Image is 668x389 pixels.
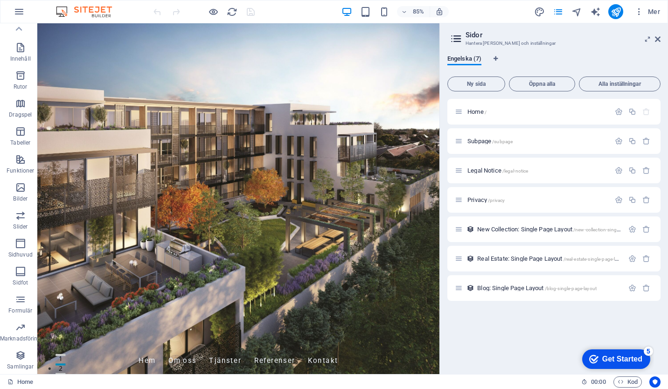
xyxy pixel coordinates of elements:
div: Radera [642,225,650,233]
div: Inställningar [615,196,623,204]
span: /blog-single-page-layout [545,286,597,291]
div: Duplicera [628,108,636,116]
p: Innehåll [10,55,31,63]
div: Privacy/privacy [465,197,610,203]
div: Real Estate: Single Page Layout/real-estate-single-page-layout [474,256,624,262]
span: Öppna alla [513,81,571,87]
i: Publicera [611,7,621,17]
button: Ny sida [447,76,505,91]
span: /subpage [492,139,513,144]
div: Blog: Single Page Layout/blog-single-page-layout [474,285,624,291]
span: Alla inställningar [583,81,656,87]
i: Sidor (Ctrl+Alt+S) [553,7,564,17]
button: design [534,6,545,17]
div: Inställningar [615,137,623,145]
span: Klicka för att öppna sida [467,167,528,174]
div: Home/ [465,109,610,115]
span: Klicka för att öppna sida [477,285,597,292]
h2: Sidor [466,31,661,39]
button: Kod [613,376,642,388]
div: Duplicera [628,167,636,174]
span: /new-collection-single-page-layout [573,227,647,232]
div: Radera [642,196,650,204]
button: pages [552,6,564,17]
span: / [485,110,487,115]
div: Duplicera [628,196,636,204]
div: Radera [642,137,650,145]
div: Radera [642,284,650,292]
div: Denna layout används som en mall för alla objekt (som ett blogginlägg) i denna samling. Innehålle... [466,255,474,263]
div: New Collection: Single Page Layout/new-collection-single-page-layout [474,226,624,232]
p: Slider [13,223,28,230]
div: 5 [69,2,78,11]
button: 85% [397,6,430,17]
button: Klicka här för att lämna förhandsvisningsläge och fortsätta redigera [208,6,219,17]
div: Inställningar [628,225,636,233]
button: Mer [631,4,664,19]
div: Get Started [28,10,68,19]
div: Get Started 5 items remaining, 0% complete [7,5,76,24]
h6: Sessionstid [581,376,606,388]
p: Sidhuvud [8,251,33,258]
p: Formulär [8,307,32,314]
div: Duplicera [628,137,636,145]
span: /legal-notice [502,168,529,174]
span: Klicka för att öppna sida [477,226,646,233]
div: Radera [642,255,650,263]
p: Tabeller [10,139,30,146]
span: Ny sida [452,81,501,87]
span: Klicka för att öppna sida [467,196,505,203]
div: Startsidan kan inte raderas [642,108,650,116]
i: AI Writer [590,7,601,17]
div: Legal Notice/legal-notice [465,167,610,174]
button: publish [608,4,623,19]
p: Sidfot [13,279,28,286]
div: Radera [642,167,650,174]
span: Mer [634,7,660,16]
div: Inställningar [615,108,623,116]
div: Språkflikar [447,55,661,73]
div: Denna layout används som en mall för alla objekt (som ett blogginlägg) i denna samling. Innehålle... [466,225,474,233]
span: Klicka för att öppna sida [477,255,627,262]
button: Usercentrics [649,376,661,388]
p: Funktioner [7,167,34,174]
div: Inställningar [615,167,623,174]
div: Denna layout används som en mall för alla objekt (som ett blogginlägg) i denna samling. Innehålle... [466,284,474,292]
span: Engelska (7) [447,53,481,66]
span: : [598,378,599,385]
button: Alla inställningar [579,76,661,91]
p: Bilder [13,195,28,202]
i: Uppdatera sida [227,7,237,17]
div: Subpage/subpage [465,138,610,144]
span: /real-estate-single-page-layout [564,257,627,262]
button: Öppna alla [509,76,575,91]
h3: Hantera [PERSON_NAME] och inställningar [466,39,642,48]
p: Rutor [14,83,28,90]
img: Editor Logo [54,6,124,17]
span: 00 00 [591,376,605,388]
span: Kod [618,376,638,388]
a: Klicka för att avbryta val. Dubbelklicka för att öppna sidor [7,376,33,388]
p: Dragspel [9,111,32,118]
button: reload [226,6,237,17]
div: Inställningar [628,255,636,263]
p: Samlingar [7,363,34,370]
span: /privacy [488,198,505,203]
button: text_generator [590,6,601,17]
span: Klicka för att öppna sida [467,108,487,115]
i: Justera zoomnivån automatiskt vid storleksändring för att passa vald enhet. [435,7,444,16]
button: navigator [571,6,582,17]
span: Klicka för att öppna sida [467,138,513,145]
h6: 85% [411,6,426,17]
div: Inställningar [628,284,636,292]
